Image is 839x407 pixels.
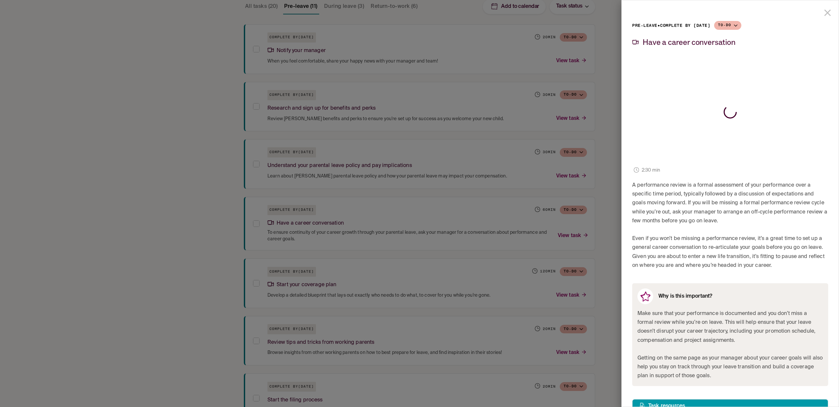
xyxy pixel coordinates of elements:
[714,21,741,30] button: To-do
[632,181,828,226] p: A performance review is a formal assessment of your performance over a specific time period, typi...
[637,354,823,381] p: Getting on the same page as your manager about your career goals will also help you stay on track...
[632,21,710,30] p: Pre-leave • Complete by [DATE]
[642,167,660,174] span: 2:30 min
[658,293,712,299] h6: Why is this important?
[819,5,836,21] button: close drawer
[632,234,828,270] p: Even if you won’t be missing a performance review, it’s a great time to set up a general career c...
[643,38,735,46] h2: Have a career conversation
[637,309,823,345] p: Make sure that your performance is documented and you don’t miss a formal review while you’re on ...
